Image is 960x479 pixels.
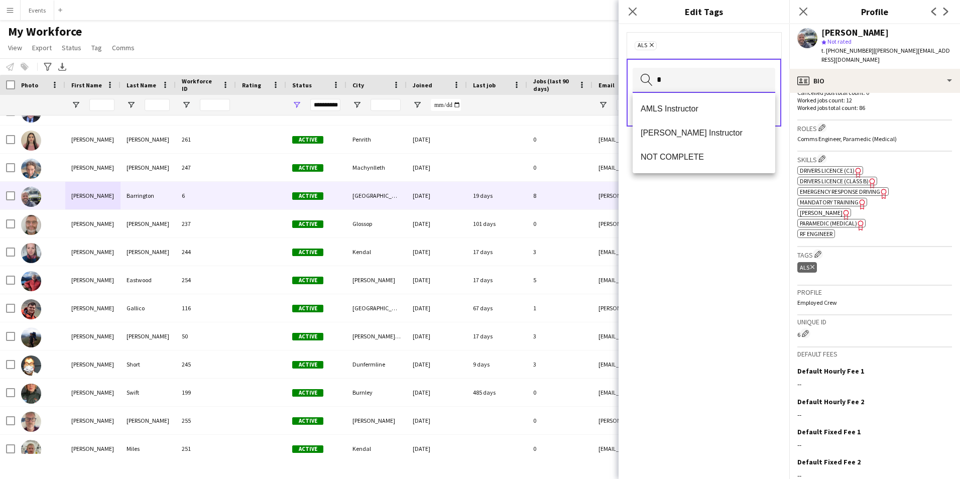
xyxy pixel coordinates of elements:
[292,136,323,144] span: Active
[292,100,301,109] button: Open Filter Menu
[592,294,793,322] div: [PERSON_NAME][EMAIL_ADDRESS][PERSON_NAME][DOMAIN_NAME]
[407,322,467,350] div: [DATE]
[21,215,41,235] img: Gordon Davies
[346,210,407,237] div: Glossop
[467,350,527,378] div: 9 days
[617,99,787,111] input: Email Filter Input
[176,379,236,406] div: 199
[527,154,592,181] div: 0
[371,99,401,111] input: City Filter Input
[413,81,432,89] span: Joined
[797,288,952,297] h3: Profile
[28,41,56,54] a: Export
[473,81,496,89] span: Last job
[65,238,121,266] div: [PERSON_NAME]
[797,427,861,436] h3: Default Fixed Fee 1
[21,412,41,432] img: John McGarvey
[797,440,952,449] div: --
[346,126,407,153] div: Penrith
[527,435,592,462] div: 0
[797,262,817,273] div: ALS
[145,99,170,111] input: Last Name Filter Input
[467,294,527,322] div: 67 days
[32,43,52,52] span: Export
[346,294,407,322] div: [GEOGRAPHIC_DATA]
[407,435,467,462] div: [DATE]
[176,407,236,434] div: 255
[592,238,793,266] div: [EMAIL_ADDRESS][DOMAIN_NAME]
[407,154,467,181] div: [DATE]
[592,379,793,406] div: [EMAIL_ADDRESS][DOMAIN_NAME]
[797,367,864,376] h3: Default Hourly Fee 1
[800,209,843,216] span: [PERSON_NAME]
[292,220,323,228] span: Active
[592,266,793,294] div: [EMAIL_ADDRESS][DOMAIN_NAME]
[21,271,41,291] img: Heather Eastwood
[121,435,176,462] div: Miles
[592,126,793,153] div: [EMAIL_ADDRESS][DOMAIN_NAME]
[121,210,176,237] div: [PERSON_NAME]
[87,41,106,54] a: Tag
[8,24,82,39] span: My Workforce
[121,407,176,434] div: [PERSON_NAME]
[346,322,407,350] div: [PERSON_NAME][GEOGRAPHIC_DATA]
[592,210,793,237] div: [PERSON_NAME][EMAIL_ADDRESS][PERSON_NAME][DOMAIN_NAME]
[413,100,422,109] button: Open Filter Menu
[176,126,236,153] div: 261
[800,230,832,237] span: RF Engineer
[592,435,793,462] div: [EMAIL_ADDRESS][DOMAIN_NAME]
[800,198,859,206] span: Mandatory Training
[292,164,323,172] span: Active
[592,154,793,181] div: [EMAIL_ADDRESS][DOMAIN_NAME]
[182,77,218,92] span: Workforce ID
[797,249,952,260] h3: Tags
[821,47,950,63] span: | [PERSON_NAME][EMAIL_ADDRESS][DOMAIN_NAME]
[292,333,323,340] span: Active
[800,219,857,227] span: Paramedic (Medical)
[292,417,323,425] span: Active
[65,154,121,181] div: [PERSON_NAME]
[21,131,41,151] img: Emma James
[527,350,592,378] div: 3
[407,294,467,322] div: [DATE]
[65,294,121,322] div: [PERSON_NAME]
[21,327,41,347] img: James Andrews
[431,99,461,111] input: Joined Filter Input
[56,61,68,73] app-action-btn: Export XLSX
[527,126,592,153] div: 0
[4,41,26,54] a: View
[407,182,467,209] div: [DATE]
[346,154,407,181] div: Machynlleth
[121,294,176,322] div: Gallico
[797,380,952,389] div: --
[789,5,960,18] h3: Profile
[641,128,767,138] span: [PERSON_NAME] Instructor
[407,266,467,294] div: [DATE]
[121,266,176,294] div: Eastwood
[407,210,467,237] div: [DATE]
[176,238,236,266] div: 244
[65,182,121,209] div: [PERSON_NAME]
[62,43,81,52] span: Status
[346,238,407,266] div: Kendal
[641,104,767,113] span: AMLS Instructor
[527,379,592,406] div: 0
[797,410,952,419] div: --
[346,266,407,294] div: [PERSON_NAME]
[21,355,41,376] img: James Short
[789,69,960,93] div: Bio
[407,126,467,153] div: [DATE]
[176,435,236,462] div: 251
[121,154,176,181] div: [PERSON_NAME]
[65,435,121,462] div: [PERSON_NAME]
[346,407,407,434] div: [PERSON_NAME]
[827,38,852,45] span: Not rated
[176,322,236,350] div: 50
[346,435,407,462] div: Kendal
[292,81,312,89] span: Status
[797,397,864,406] h3: Default Hourly Fee 2
[71,100,80,109] button: Open Filter Menu
[527,294,592,322] div: 1
[800,177,869,185] span: Drivers Licence (Class B)
[71,81,102,89] span: First Name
